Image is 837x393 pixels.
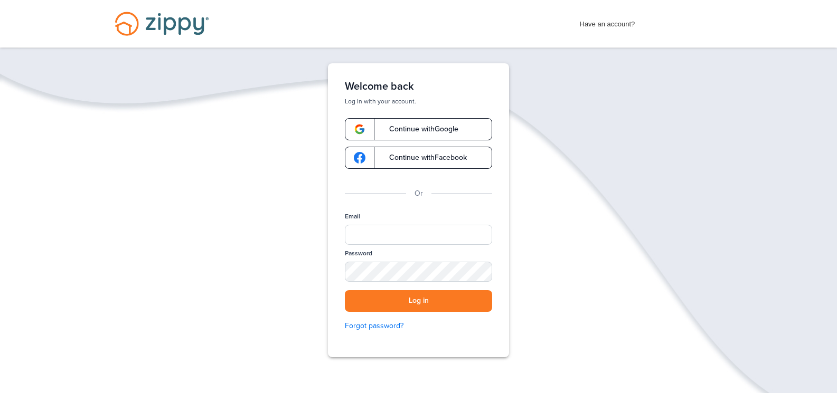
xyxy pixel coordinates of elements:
img: google-logo [354,152,365,164]
a: Forgot password? [345,320,492,332]
span: Continue with Google [379,126,458,133]
span: Continue with Facebook [379,154,467,161]
p: Or [415,188,423,199]
input: Password [345,262,492,282]
label: Password [345,249,372,258]
span: Have an account? [580,13,635,30]
a: google-logoContinue withGoogle [345,118,492,140]
label: Email [345,212,360,221]
h1: Welcome back [345,80,492,93]
a: google-logoContinue withFacebook [345,147,492,169]
img: google-logo [354,123,365,135]
input: Email [345,225,492,245]
p: Log in with your account. [345,97,492,106]
button: Log in [345,290,492,312]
